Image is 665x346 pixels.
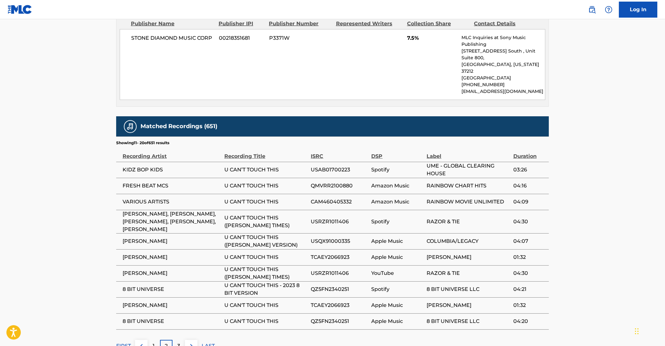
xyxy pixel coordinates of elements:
[427,218,510,226] span: RAZOR & TIE
[269,34,331,42] span: P3371W
[126,123,134,130] img: Matched Recordings
[123,166,221,174] span: KIDZ BOP KIDS
[461,81,545,88] p: [PHONE_NUMBER]
[427,146,510,160] div: Label
[371,182,423,190] span: Amazon Music
[123,182,221,190] span: FRESH BEAT MCS
[311,317,368,325] span: QZ5FN2340251
[427,253,510,261] span: [PERSON_NAME]
[635,322,639,341] div: Drag
[427,182,510,190] span: RAINBOW CHART HITS
[427,317,510,325] span: 8 BIT UNIVERSE LLC
[116,140,169,146] p: Showing 11 - 20 of 651 results
[311,198,368,206] span: CAM460405332
[371,198,423,206] span: Amazon Music
[224,317,308,325] span: U CAN'T TOUCH THIS
[123,269,221,277] span: [PERSON_NAME]
[513,269,546,277] span: 04:30
[633,315,665,346] iframe: Chat Widget
[513,198,546,206] span: 04:09
[427,269,510,277] span: RAZOR & TIE
[311,166,368,174] span: USAB01700223
[513,285,546,293] span: 04:21
[311,301,368,309] span: TCAEY2066923
[513,317,546,325] span: 04:20
[371,253,423,261] span: Apple Music
[311,253,368,261] span: TCAEY2066923
[371,218,423,226] span: Spotify
[224,214,308,229] span: U CAN'T TOUCH THIS ([PERSON_NAME] TIMES)
[602,3,615,16] div: Help
[513,146,546,160] div: Duration
[461,75,545,81] p: [GEOGRAPHIC_DATA]
[311,269,368,277] span: USRZR1011406
[311,237,368,245] span: USQX91000335
[371,317,423,325] span: Apple Music
[123,317,221,325] span: 8 BIT UNIVERSE
[224,146,308,160] div: Recording Title
[224,266,308,281] span: U CAN'T TOUCH THIS ([PERSON_NAME] TIMES)
[371,237,423,245] span: Apple Music
[224,301,308,309] span: U CAN'T TOUCH THIS
[219,34,264,42] span: 00218351681
[311,182,368,190] span: QMVRR2100880
[140,123,217,130] h5: Matched Recordings (651)
[311,218,368,226] span: USRZR1011406
[219,20,264,28] div: Publisher IPI
[427,285,510,293] span: 8 BIT UNIVERSE LLC
[224,166,308,174] span: U CAN’T TOUCH THIS
[513,237,546,245] span: 04:07
[224,253,308,261] span: U CAN'T TOUCH THIS
[619,2,657,18] a: Log In
[513,182,546,190] span: 04:16
[123,198,221,206] span: VARIOUS ARTISTS
[513,166,546,174] span: 03:26
[311,285,368,293] span: QZ5FN2340251
[427,162,510,177] span: UME - GLOBAL CLEARING HOUSE
[513,218,546,226] span: 04:30
[123,253,221,261] span: [PERSON_NAME]
[8,5,32,14] img: MLC Logo
[269,20,331,28] div: Publisher Number
[123,285,221,293] span: 8 BIT UNIVERSE
[224,234,308,249] span: U CAN'T TOUCH THIS ([PERSON_NAME] VERSION)
[461,61,545,75] p: [GEOGRAPHIC_DATA], [US_STATE] 37212
[586,3,598,16] a: Public Search
[371,301,423,309] span: Apple Music
[461,88,545,95] p: [EMAIL_ADDRESS][DOMAIN_NAME]
[427,237,510,245] span: COLUMBIA/LEGACY
[461,48,545,61] p: [STREET_ADDRESS] South , Unit Suite 800,
[513,253,546,261] span: 01:32
[588,6,596,13] img: search
[311,146,368,160] div: ISRC
[131,20,214,28] div: Publisher Name
[427,301,510,309] span: [PERSON_NAME]
[371,285,423,293] span: Spotify
[336,20,402,28] div: Represented Writers
[513,301,546,309] span: 01:32
[407,34,457,42] span: 7.5%
[224,198,308,206] span: U CAN'T TOUCH THIS
[371,146,423,160] div: DSP
[224,282,308,297] span: U CAN'T TOUCH THIS - 2023 8 BIT VERSION
[474,20,536,28] div: Contact Details
[224,182,308,190] span: U CAN'T TOUCH THIS
[123,146,221,160] div: Recording Artist
[131,34,214,42] span: STONE DIAMOND MUSIC CORP
[461,34,545,48] p: MLC Inquiries at Sony Music Publishing
[123,301,221,309] span: [PERSON_NAME]
[427,198,510,206] span: RAINBOW MOVIE UNLIMITED
[407,20,469,28] div: Collection Share
[123,237,221,245] span: [PERSON_NAME]
[123,210,221,233] span: [PERSON_NAME], [PERSON_NAME], [PERSON_NAME], [PERSON_NAME], [PERSON_NAME]
[371,269,423,277] span: YouTube
[605,6,613,13] img: help
[371,166,423,174] span: Spotify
